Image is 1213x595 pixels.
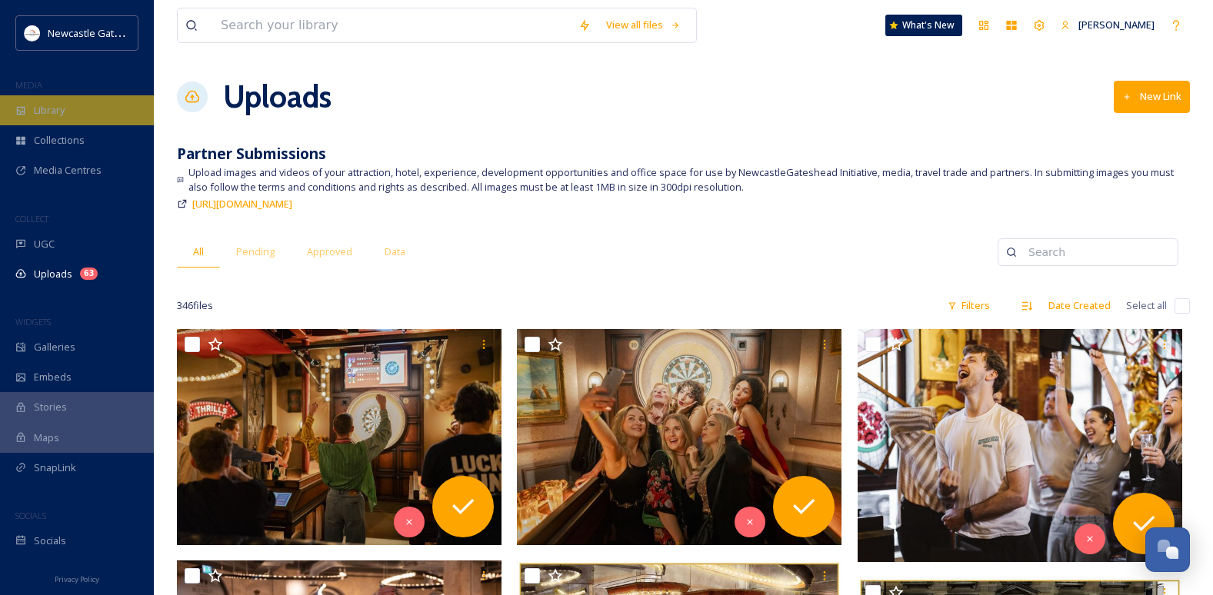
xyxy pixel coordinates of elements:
[25,25,40,41] img: DqD9wEUd_400x400.jpg
[48,25,189,40] span: Newcastle Gateshead Initiative
[55,569,99,587] a: Privacy Policy
[385,244,405,259] span: Data
[940,291,998,321] div: Filters
[34,370,72,384] span: Embeds
[34,103,65,118] span: Library
[15,213,48,224] span: COLLECT
[598,10,688,40] a: View all files
[1145,527,1190,572] button: Open Chat
[236,244,275,259] span: Pending
[34,430,59,445] span: Maps
[1041,291,1118,321] div: Date Created
[15,316,51,327] span: WIDGETS
[34,133,85,148] span: Collections
[177,298,213,313] span: 346 file s
[15,79,42,91] span: MEDIA
[307,244,352,259] span: Approved
[34,534,66,548] span: Socials
[192,194,292,213] a: [URL][DOMAIN_NAME]
[213,8,571,42] input: Search your library
[1126,298,1167,313] span: Select all
[177,143,326,164] strong: Partner Submissions
[55,574,99,584] span: Privacy Policy
[34,400,67,414] span: Stories
[517,328,841,545] img: ext_1758718383.678782_paige.green@red-engine.com-FC Glasgow Launch DSC03042_smaller (1).JPG
[177,328,502,545] img: ext_1758718414.798548_paige.green@red-engine.com-FC Glasgow Launch DSC02811_smaller (1).jpg
[885,15,962,36] a: What's New
[1053,10,1162,40] a: [PERSON_NAME]
[80,268,98,280] div: 63
[34,163,102,178] span: Media Centres
[1021,237,1170,268] input: Search
[1114,81,1190,112] button: New Link
[858,328,1182,562] img: ext_1758718346.198232_paige.green@red-engine.com-FC_Lifestyle_Manchester_100924_Brunch_Hi_2.jpg
[223,74,332,120] a: Uploads
[15,510,46,521] span: SOCIALS
[34,340,75,354] span: Galleries
[1078,18,1155,32] span: [PERSON_NAME]
[193,244,204,259] span: All
[34,267,72,281] span: Uploads
[34,237,55,251] span: UGC
[34,460,76,475] span: SnapLink
[188,165,1190,194] span: Upload images and videos of your attraction, hotel, experience, development opportunities and off...
[192,197,292,211] span: [URL][DOMAIN_NAME]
